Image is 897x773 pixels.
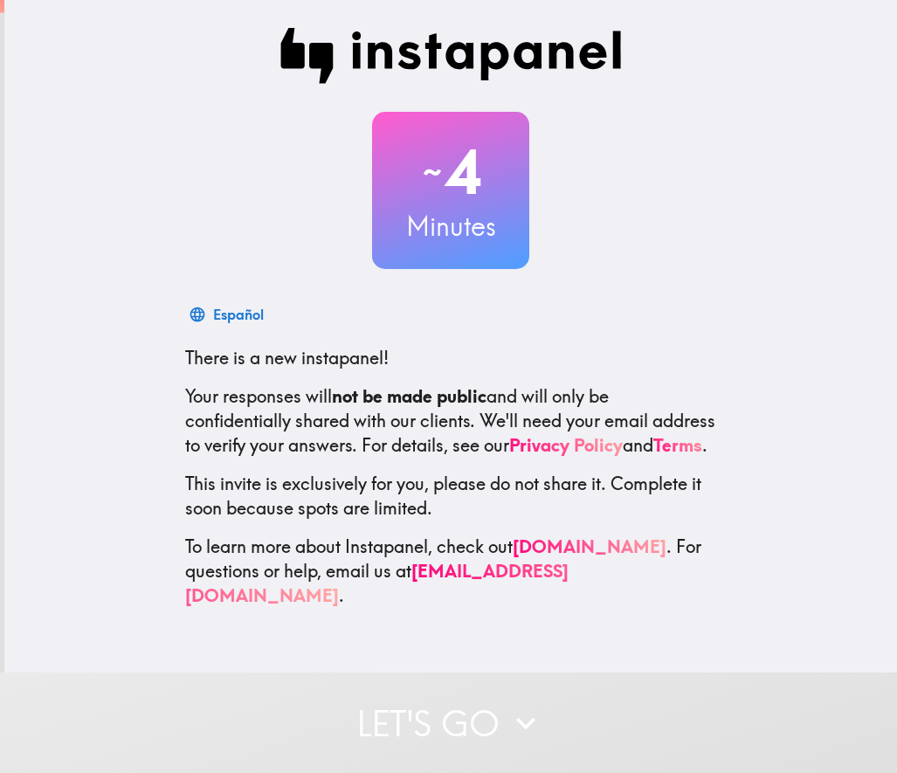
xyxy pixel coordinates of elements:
p: To learn more about Instapanel, check out . For questions or help, email us at . [185,535,716,608]
b: not be made public [332,385,486,407]
h2: 4 [372,136,529,208]
a: Terms [653,434,702,456]
a: Privacy Policy [509,434,623,456]
span: ~ [420,146,445,198]
a: [EMAIL_ADDRESS][DOMAIN_NAME] [185,560,569,606]
span: There is a new instapanel! [185,347,389,369]
button: Español [185,297,271,332]
p: Your responses will and will only be confidentially shared with our clients. We'll need your emai... [185,384,716,458]
p: This invite is exclusively for you, please do not share it. Complete it soon because spots are li... [185,472,716,521]
h3: Minutes [372,208,529,245]
div: Español [213,302,264,327]
img: Instapanel [279,28,622,84]
a: [DOMAIN_NAME] [513,535,666,557]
